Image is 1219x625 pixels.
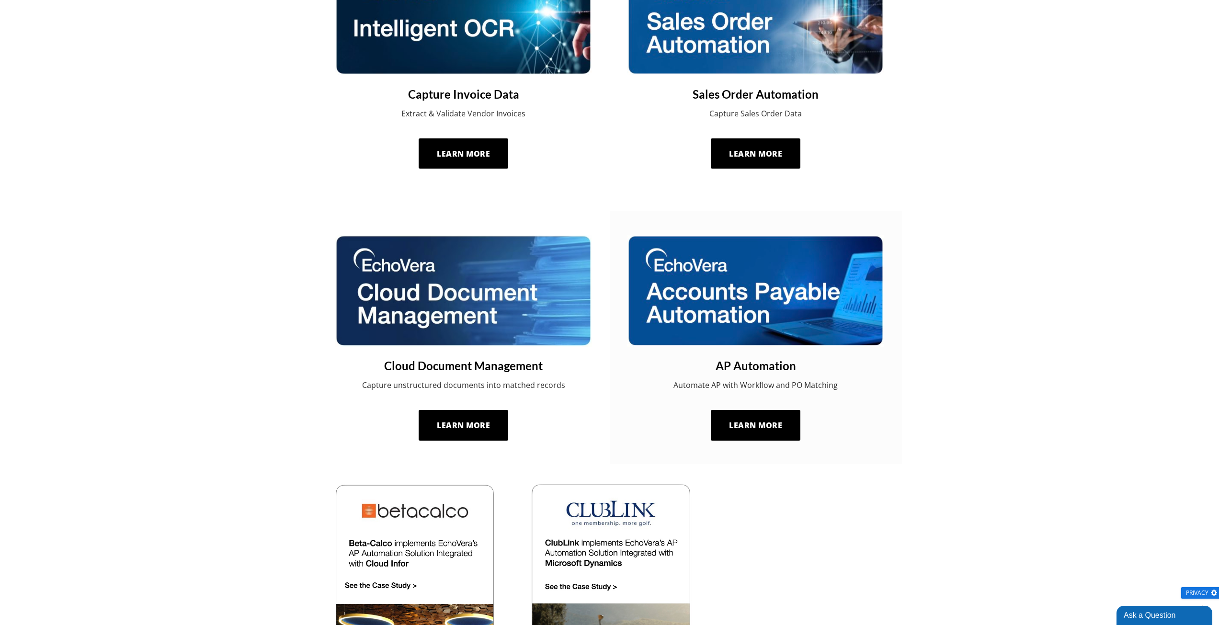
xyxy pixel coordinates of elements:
p: Automate AP with Workflow and PO Matching [627,379,884,391]
iframe: chat widget [1116,604,1214,625]
a: Learn More [711,410,801,441]
span: Learn More [437,148,490,159]
a: Learn More [419,138,509,169]
span: Learn More [729,148,782,159]
p: Capture Sales Order Data [627,108,884,119]
a: Capture Invoice Data [335,87,592,102]
p: Capture unstructured documents into matched records [335,379,592,391]
img: cloud document management [335,235,592,347]
span: Learn More [437,420,490,431]
a: AP Automation [627,358,884,374]
a: Learn More [419,410,509,441]
img: gear.png [1210,589,1218,597]
a: Cloud Document Management [335,358,592,374]
a: Learn More [711,138,801,169]
a: Sales Order Automation [627,87,884,102]
img: accounts payable automation [627,235,884,347]
span: Privacy [1186,590,1208,595]
p: Extract & Validate Vendor Invoices [335,108,592,119]
span: Learn More [729,420,782,431]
